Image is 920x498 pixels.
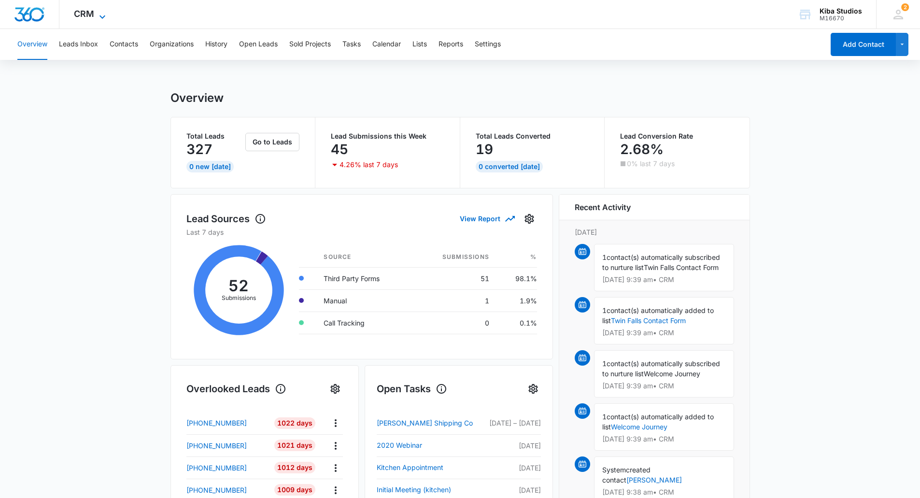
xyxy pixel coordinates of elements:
[483,441,541,451] p: [DATE]
[412,29,427,60] button: Lists
[316,312,412,334] td: Call Tracking
[377,440,483,451] a: 2020 Webinar
[602,489,726,496] p: [DATE] 9:38 am • CRM
[476,142,493,157] p: 19
[602,413,714,431] span: contact(s) automatically added to list
[522,211,537,227] button: Settings
[644,263,719,271] span: Twin Falls Contact Form
[17,29,47,60] button: Overview
[110,29,138,60] button: Contacts
[186,463,247,473] p: [PHONE_NUMBER]
[331,142,348,157] p: 45
[412,289,497,312] td: 1
[150,29,194,60] button: Organizations
[575,201,631,213] h6: Recent Activity
[901,3,909,11] span: 2
[626,476,682,484] a: [PERSON_NAME]
[602,329,726,336] p: [DATE] 9:39 am • CRM
[316,289,412,312] td: Manual
[602,413,607,421] span: 1
[602,466,651,484] span: created contact
[186,485,247,495] p: [PHONE_NUMBER]
[289,29,331,60] button: Sold Projects
[186,227,537,237] p: Last 7 days
[602,276,726,283] p: [DATE] 9:39 am • CRM
[602,306,714,325] span: contact(s) automatically added to list
[340,161,398,168] p: 4.26% last 7 days
[602,253,607,261] span: 1
[205,29,227,60] button: History
[316,247,412,268] th: Source
[439,29,463,60] button: Reports
[377,417,483,429] a: [PERSON_NAME] Shipping Co
[377,382,447,396] h1: Open Tasks
[328,483,343,498] button: Actions
[372,29,401,60] button: Calendar
[328,460,343,475] button: Actions
[186,418,247,428] p: [PHONE_NUMBER]
[245,133,299,151] button: Go to Leads
[412,247,497,268] th: Submissions
[59,29,98,60] button: Leads Inbox
[412,267,497,289] td: 51
[186,441,247,451] p: [PHONE_NUMBER]
[327,381,343,397] button: Settings
[186,485,268,495] a: [PHONE_NUMBER]
[475,29,501,60] button: Settings
[331,133,444,140] p: Lead Submissions this Week
[245,138,299,146] a: Go to Leads
[377,484,483,496] a: Initial Meeting (kitchen)
[483,418,541,428] p: [DATE] – [DATE]
[620,133,734,140] p: Lead Conversion Rate
[497,289,537,312] td: 1.9%
[186,142,212,157] p: 327
[611,316,686,325] a: Twin Falls Contact Form
[620,142,664,157] p: 2.68%
[316,267,412,289] td: Third Party Forms
[186,133,244,140] p: Total Leads
[483,485,541,495] p: [DATE]
[74,9,94,19] span: CRM
[186,418,268,428] a: [PHONE_NUMBER]
[901,3,909,11] div: notifications count
[602,436,726,442] p: [DATE] 9:39 am • CRM
[186,441,268,451] a: [PHONE_NUMBER]
[328,438,343,453] button: Actions
[575,227,734,237] p: [DATE]
[274,440,315,451] div: 1021 Days
[602,466,626,474] span: System
[602,359,607,368] span: 1
[602,359,720,378] span: contact(s) automatically subscribed to nurture list
[239,29,278,60] button: Open Leads
[627,160,675,167] p: 0% last 7 days
[412,312,497,334] td: 0
[483,463,541,473] p: [DATE]
[186,161,234,172] div: 0 New [DATE]
[611,423,667,431] a: Welcome Journey
[644,370,700,378] span: Welcome Journey
[525,381,541,397] button: Settings
[186,463,268,473] a: [PHONE_NUMBER]
[602,253,720,271] span: contact(s) automatically subscribed to nurture list
[274,462,315,473] div: 1012 Days
[476,161,543,172] div: 0 Converted [DATE]
[342,29,361,60] button: Tasks
[476,133,589,140] p: Total Leads Converted
[170,91,224,105] h1: Overview
[820,15,862,22] div: account id
[186,212,266,226] h1: Lead Sources
[377,462,483,473] a: Kitchen Appointment
[186,382,286,396] h1: Overlooked Leads
[497,247,537,268] th: %
[831,33,896,56] button: Add Contact
[460,210,514,227] button: View Report
[602,383,726,389] p: [DATE] 9:39 am • CRM
[497,312,537,334] td: 0.1%
[274,417,315,429] div: 1022 Days
[820,7,862,15] div: account name
[274,484,315,496] div: 1009 Days
[497,267,537,289] td: 98.1%
[328,415,343,430] button: Actions
[602,306,607,314] span: 1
